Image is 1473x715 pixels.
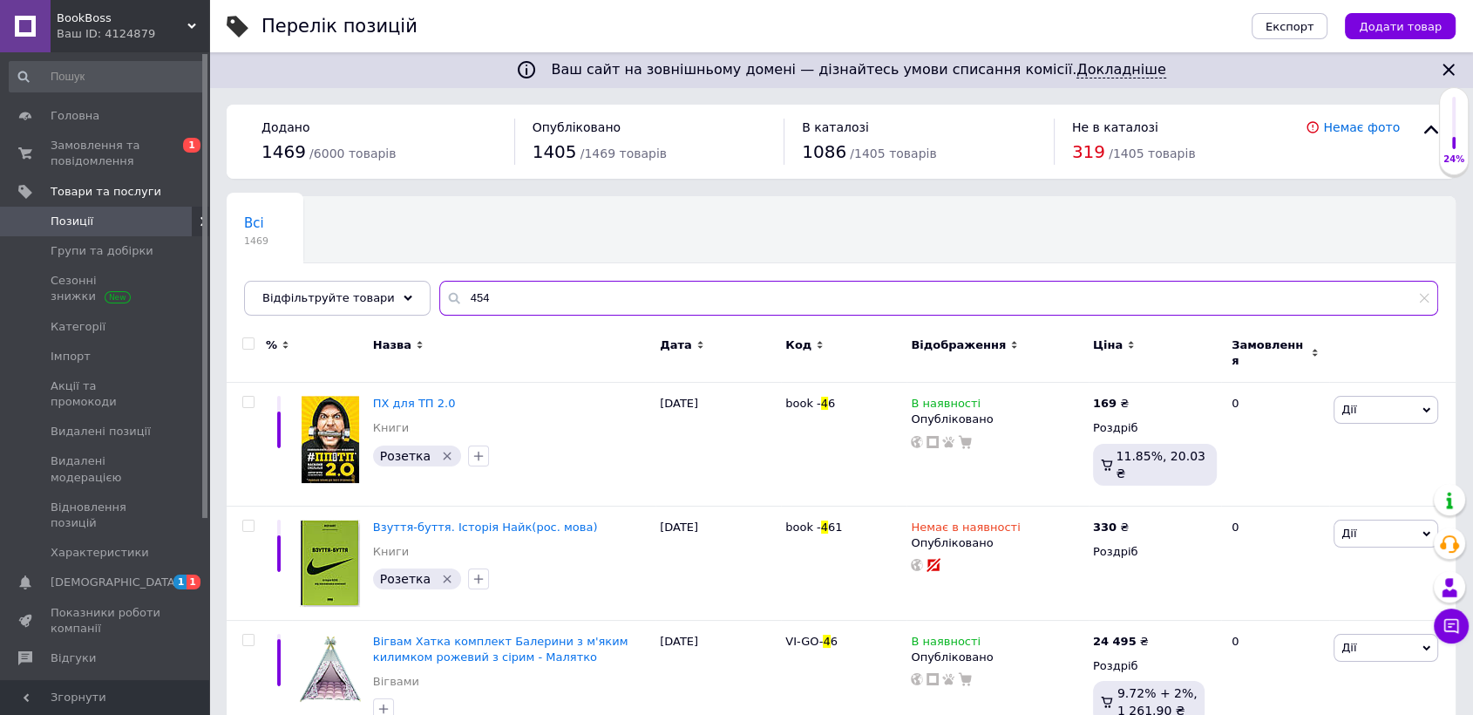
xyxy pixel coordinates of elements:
[551,61,1165,78] span: Ваш сайт на зовнішньому домені — дізнайтесь умови списання комісії.
[266,337,277,353] span: %
[373,674,419,690] a: Вігвами
[1093,397,1117,410] b: 169
[1093,544,1217,560] div: Роздріб
[439,281,1438,316] input: Пошук по назві позиції, артикулу і пошуковим запитам
[57,26,209,42] div: Ваш ID: 4124879
[51,453,161,485] span: Видалені модерацією
[1232,337,1307,369] span: Замовлення
[580,146,667,160] span: / 1469 товарів
[802,141,846,162] span: 1086
[51,273,161,304] span: Сезонні знижки
[785,635,823,648] span: VI-GO-
[821,521,828,534] span: 4
[1076,61,1165,78] a: Докладніше
[373,397,456,410] a: ПХ для ТП 2.0
[1116,449,1205,480] span: 11.85%, 20.03 ₴
[823,635,830,648] span: 4
[660,337,692,353] span: Дата
[373,544,409,560] a: Книги
[1093,521,1117,534] b: 330
[1093,396,1129,412] div: ₴
[1359,20,1442,33] span: Додати товар
[244,215,264,231] span: Всі
[1093,520,1129,535] div: ₴
[533,120,621,134] span: Опубліковано
[380,449,431,463] span: Розетка
[51,184,161,200] span: Товари та послуги
[1345,13,1456,39] button: Додати товар
[802,120,869,134] span: В каталозі
[1093,635,1137,648] b: 24 495
[373,420,409,436] a: Книги
[1093,658,1217,674] div: Роздріб
[911,337,1006,353] span: Відображення
[57,10,187,26] span: BookBoss
[51,319,105,335] span: Категорії
[440,572,454,586] svg: Видалити мітку
[373,521,598,534] a: Взуття-буття. Історія Найк(рос. мова)
[911,635,981,653] span: В наявності
[1221,383,1329,507] div: 0
[173,575,187,589] span: 1
[51,138,161,169] span: Замовлення та повідомлення
[1341,403,1356,416] span: Дії
[261,120,309,134] span: Додано
[1093,420,1217,436] div: Роздріб
[51,243,153,259] span: Групи та добірки
[785,521,821,534] span: book -
[911,535,1084,551] div: Опубліковано
[296,634,364,702] img: Вигвам Домик комплект Балерины с мягким ковриком розовый с серым - Малышка
[911,412,1084,427] div: Опубліковано
[1093,337,1123,353] span: Ціна
[850,146,936,160] span: / 1405 товарів
[1117,686,1198,700] span: 9.72% + 2%,
[1072,141,1105,162] span: 319
[51,214,93,229] span: Позиції
[51,500,161,531] span: Відновлення позицій
[1323,120,1400,134] a: Немає фото
[244,235,268,248] span: 1469
[9,61,205,92] input: Пошук
[261,17,417,36] div: Перелік позицій
[821,397,828,410] span: 4
[302,396,359,483] img: ПП для ТП 2.0
[373,635,628,664] a: Вігвам Хатка комплект Балерини з м'яким килимком рожевий з сірим - Малятко
[1341,527,1356,540] span: Дії
[785,397,821,410] span: book -
[183,138,200,153] span: 1
[373,337,411,353] span: Назва
[51,378,161,410] span: Акції та промокоди
[1221,506,1329,620] div: 0
[51,650,96,666] span: Відгуки
[187,575,200,589] span: 1
[1438,59,1459,80] svg: Закрити
[911,521,1020,539] span: Немає в наявності
[911,650,1084,665] div: Опубліковано
[51,545,149,561] span: Характеристики
[380,572,431,586] span: Розетка
[51,349,91,364] span: Імпорт
[1252,13,1328,39] button: Експорт
[655,506,781,620] div: [DATE]
[1266,20,1314,33] span: Експорт
[1093,634,1149,650] div: ₴
[533,141,577,162] span: 1405
[1341,641,1356,654] span: Дії
[51,424,151,439] span: Видалені позиції
[1440,153,1468,166] div: 24%
[51,108,99,124] span: Головна
[911,397,981,415] span: В наявності
[262,291,395,304] span: Відфільтруйте товари
[1434,609,1469,643] button: Чат з покупцем
[261,141,306,162] span: 1469
[785,337,811,353] span: Код
[51,605,161,637] span: Показники роботи компанії
[309,146,396,160] span: / 6000 товарів
[1072,120,1158,134] span: Не в каталозі
[828,521,843,534] span: 61
[440,449,454,463] svg: Видалити мітку
[300,520,360,607] img: Обувь-бытие. История Найк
